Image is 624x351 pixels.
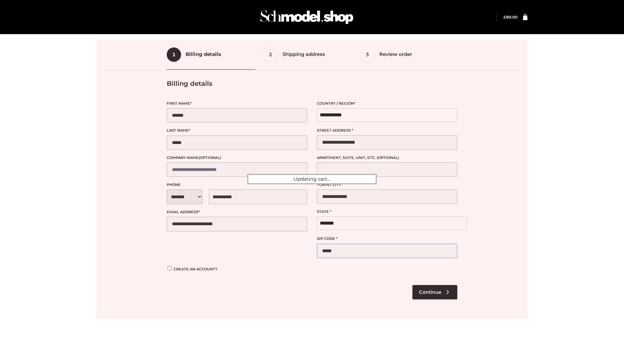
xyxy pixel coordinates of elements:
div: Updating cart... [247,174,377,184]
a: £89.00 [503,15,517,19]
span: £ [503,15,506,19]
bdi: 89.00 [503,15,517,19]
img: Schmodel Admin 964 [258,4,356,30]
